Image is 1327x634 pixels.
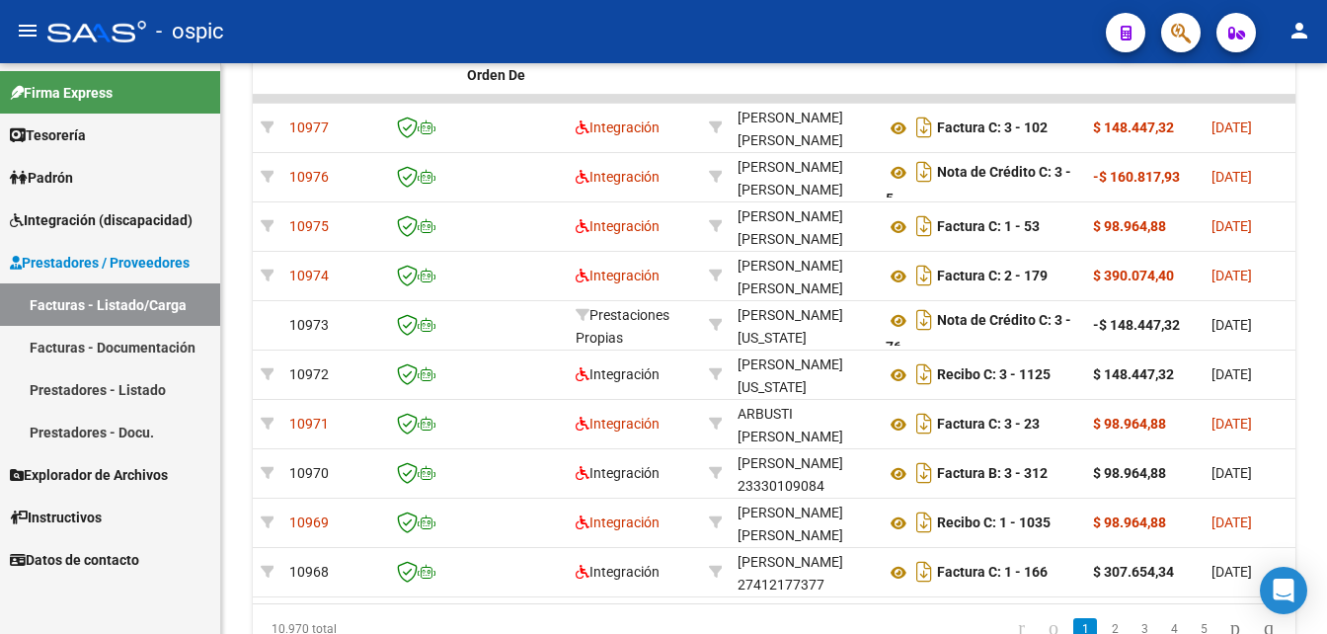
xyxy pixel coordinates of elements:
[738,354,870,395] div: 27250168514
[10,82,113,104] span: Firma Express
[911,556,937,588] i: Descargar documento
[1093,218,1166,234] strong: $ 98.964,88
[738,205,870,251] div: [PERSON_NAME] [PERSON_NAME]
[886,313,1071,356] strong: Nota de Crédito C: 3 - 76
[10,507,102,528] span: Instructivos
[1211,366,1252,382] span: [DATE]
[911,156,937,188] i: Descargar documento
[576,465,660,481] span: Integración
[16,19,39,42] mat-icon: menu
[1093,317,1180,333] strong: -$ 148.447,32
[1211,119,1252,135] span: [DATE]
[10,252,190,274] span: Prestadores / Proveedores
[937,367,1051,383] strong: Recibo C: 3 - 1125
[738,354,870,399] div: [PERSON_NAME] [US_STATE]
[738,403,870,470] div: ARBUSTI [PERSON_NAME] [PERSON_NAME]
[459,32,568,119] datatable-header-cell: Facturado x Orden De
[576,268,660,283] span: Integración
[467,44,541,83] span: Facturado x Orden De
[1211,515,1252,530] span: [DATE]
[1093,416,1166,432] strong: $ 98.964,88
[738,156,870,223] div: [PERSON_NAME] [PERSON_NAME] [PERSON_NAME]
[738,551,843,574] div: [PERSON_NAME]
[738,156,870,198] div: 27298061177
[1093,366,1174,382] strong: $ 148.447,32
[911,358,937,390] i: Descargar documento
[911,112,937,143] i: Descargar documento
[289,169,329,185] span: 10976
[937,219,1040,235] strong: Factura C: 1 - 53
[1211,465,1252,481] span: [DATE]
[937,120,1048,136] strong: Factura C: 3 - 102
[156,10,224,53] span: - ospic
[937,466,1048,482] strong: Factura B: 3 - 312
[576,515,660,530] span: Integración
[1260,567,1307,614] div: Open Intercom Messenger
[738,452,870,494] div: 23330109084
[281,32,380,119] datatable-header-cell: ID
[1211,218,1252,234] span: [DATE]
[10,549,139,571] span: Datos de contacto
[738,304,870,346] div: 27250168514
[738,304,870,350] div: [PERSON_NAME] [US_STATE]
[289,465,329,481] span: 10970
[730,32,878,119] datatable-header-cell: Razón Social
[289,317,329,333] span: 10973
[289,218,329,234] span: 10975
[878,32,1085,119] datatable-header-cell: CPBT
[738,107,870,174] div: [PERSON_NAME] [PERSON_NAME] [PERSON_NAME]
[10,464,168,486] span: Explorador de Archivos
[886,165,1071,207] strong: Nota de Crédito C: 3 - 5
[568,32,701,119] datatable-header-cell: Area
[1093,169,1180,185] strong: -$ 160.817,93
[738,502,870,543] div: 27345259142
[1211,268,1252,283] span: [DATE]
[576,366,660,382] span: Integración
[738,551,870,593] div: 27412177377
[937,417,1040,433] strong: Factura C: 3 - 23
[738,205,870,247] div: 23237629884
[576,564,660,580] span: Integración
[576,307,669,346] span: Prestaciones Propias
[738,255,870,296] div: 20216910827
[911,260,937,291] i: Descargar documento
[289,119,329,135] span: 10977
[289,564,329,580] span: 10968
[911,304,937,336] i: Descargar documento
[911,210,937,242] i: Descargar documento
[576,169,660,185] span: Integración
[1211,416,1252,432] span: [DATE]
[1288,19,1311,42] mat-icon: person
[1093,515,1166,530] strong: $ 98.964,88
[10,124,86,146] span: Tesorería
[1093,119,1174,135] strong: $ 148.447,32
[289,515,329,530] span: 10969
[576,416,660,432] span: Integración
[1093,268,1174,283] strong: $ 390.074,40
[1204,32,1292,119] datatable-header-cell: Fecha Cpbt
[1211,169,1252,185] span: [DATE]
[738,403,870,444] div: 27333114629
[1093,564,1174,580] strong: $ 307.654,34
[289,268,329,283] span: 10974
[911,408,937,439] i: Descargar documento
[911,507,937,538] i: Descargar documento
[1085,32,1204,119] datatable-header-cell: Monto
[576,218,660,234] span: Integración
[576,119,660,135] span: Integración
[937,515,1051,531] strong: Recibo C: 1 - 1035
[937,269,1048,284] strong: Factura C: 2 - 179
[1211,317,1252,333] span: [DATE]
[738,452,843,475] div: [PERSON_NAME]
[380,32,459,119] datatable-header-cell: CAE
[10,209,193,231] span: Integración (discapacidad)
[738,107,870,148] div: 27298061177
[10,167,73,189] span: Padrón
[738,502,870,547] div: [PERSON_NAME] [PERSON_NAME]
[937,565,1048,581] strong: Factura C: 1 - 166
[738,255,870,300] div: [PERSON_NAME] [PERSON_NAME]
[289,366,329,382] span: 10972
[911,457,937,489] i: Descargar documento
[1211,564,1252,580] span: [DATE]
[1093,465,1166,481] strong: $ 98.964,88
